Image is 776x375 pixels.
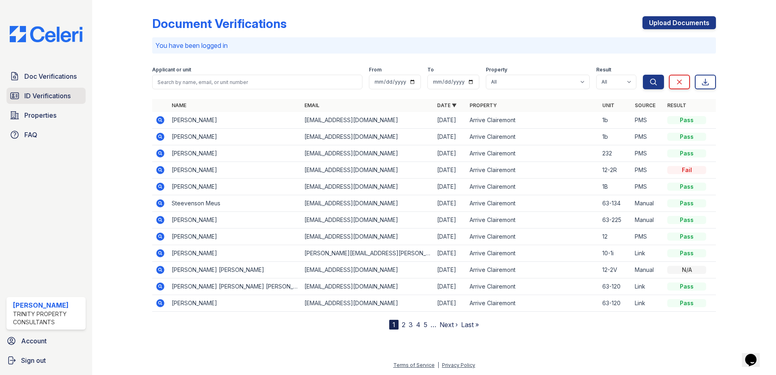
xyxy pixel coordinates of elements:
[437,102,457,108] a: Date ▼
[632,129,664,145] td: PMS
[466,129,599,145] td: Arrive Clairemont
[3,26,89,42] img: CE_Logo_Blue-a8612792a0a2168367f1c8372b55b34899dd931a85d93a1a3d3e32e68fde9ad4.png
[438,362,439,368] div: |
[466,228,599,245] td: Arrive Clairemont
[667,233,706,241] div: Pass
[466,245,599,262] td: Arrive Clairemont
[742,343,768,367] iframe: chat widget
[434,262,466,278] td: [DATE]
[172,102,186,108] a: Name
[6,107,86,123] a: Properties
[632,262,664,278] td: Manual
[168,112,301,129] td: [PERSON_NAME]
[402,321,405,329] a: 2
[24,110,56,120] span: Properties
[440,321,458,329] a: Next ›
[301,262,434,278] td: [EMAIL_ADDRESS][DOMAIN_NAME]
[632,162,664,179] td: PMS
[466,162,599,179] td: Arrive Clairemont
[667,216,706,224] div: Pass
[168,212,301,228] td: [PERSON_NAME]
[470,102,497,108] a: Property
[434,162,466,179] td: [DATE]
[416,321,420,329] a: 4
[667,102,686,108] a: Result
[168,245,301,262] td: [PERSON_NAME]
[24,130,37,140] span: FAQ
[301,195,434,212] td: [EMAIL_ADDRESS][DOMAIN_NAME]
[599,245,632,262] td: 10-1i
[667,299,706,307] div: Pass
[667,133,706,141] div: Pass
[168,278,301,295] td: [PERSON_NAME] [PERSON_NAME] [PERSON_NAME]
[599,195,632,212] td: 63-134
[434,245,466,262] td: [DATE]
[599,129,632,145] td: 1b
[466,278,599,295] td: Arrive Clairemont
[632,278,664,295] td: Link
[168,162,301,179] td: [PERSON_NAME]
[434,112,466,129] td: [DATE]
[599,145,632,162] td: 232
[599,228,632,245] td: 12
[168,195,301,212] td: Steevenson Meus
[6,88,86,104] a: ID Verifications
[427,67,434,73] label: To
[667,199,706,207] div: Pass
[667,183,706,191] div: Pass
[389,320,399,330] div: 1
[596,67,611,73] label: Result
[13,310,82,326] div: Trinity Property Consultants
[434,195,466,212] td: [DATE]
[434,228,466,245] td: [DATE]
[434,278,466,295] td: [DATE]
[24,71,77,81] span: Doc Verifications
[24,91,71,101] span: ID Verifications
[21,356,46,365] span: Sign out
[301,212,434,228] td: [EMAIL_ADDRESS][DOMAIN_NAME]
[369,67,382,73] label: From
[632,228,664,245] td: PMS
[442,362,475,368] a: Privacy Policy
[667,282,706,291] div: Pass
[667,166,706,174] div: Fail
[301,129,434,145] td: [EMAIL_ADDRESS][DOMAIN_NAME]
[3,352,89,369] a: Sign out
[301,278,434,295] td: [EMAIL_ADDRESS][DOMAIN_NAME]
[599,212,632,228] td: 63-225
[667,116,706,124] div: Pass
[6,68,86,84] a: Doc Verifications
[168,145,301,162] td: [PERSON_NAME]
[6,127,86,143] a: FAQ
[434,145,466,162] td: [DATE]
[466,212,599,228] td: Arrive Clairemont
[667,249,706,257] div: Pass
[635,102,655,108] a: Source
[301,295,434,312] td: [EMAIL_ADDRESS][DOMAIN_NAME]
[632,195,664,212] td: Manual
[301,179,434,195] td: [EMAIL_ADDRESS][DOMAIN_NAME]
[632,112,664,129] td: PMS
[152,75,362,89] input: Search by name, email, or unit number
[466,262,599,278] td: Arrive Clairemont
[168,179,301,195] td: [PERSON_NAME]
[168,228,301,245] td: [PERSON_NAME]
[434,295,466,312] td: [DATE]
[599,179,632,195] td: 1B
[434,129,466,145] td: [DATE]
[434,179,466,195] td: [DATE]
[301,162,434,179] td: [EMAIL_ADDRESS][DOMAIN_NAME]
[599,278,632,295] td: 63-120
[301,245,434,262] td: [PERSON_NAME][EMAIL_ADDRESS][PERSON_NAME][DOMAIN_NAME]
[599,295,632,312] td: 63-120
[466,145,599,162] td: Arrive Clairemont
[13,300,82,310] div: [PERSON_NAME]
[466,112,599,129] td: Arrive Clairemont
[632,179,664,195] td: PMS
[168,129,301,145] td: [PERSON_NAME]
[393,362,435,368] a: Terms of Service
[434,212,466,228] td: [DATE]
[602,102,614,108] a: Unit
[431,320,436,330] span: …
